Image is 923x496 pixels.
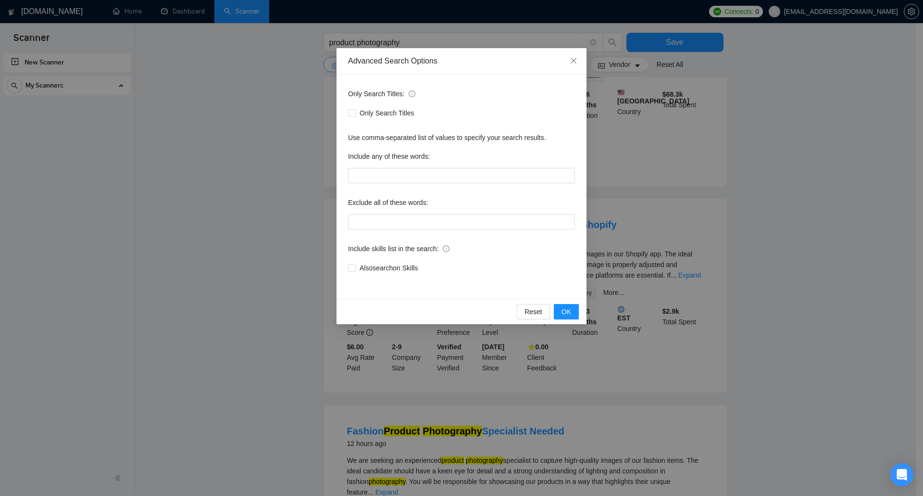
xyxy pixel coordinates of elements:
span: Reset [524,306,542,317]
span: info-circle [443,245,449,252]
span: Include skills list in the search: [348,243,449,254]
span: close [570,57,577,64]
button: OK [554,304,579,319]
span: Also search on Skills [356,263,422,273]
button: Reset [517,304,550,319]
span: info-circle [409,90,415,97]
label: Exclude all of these words: [348,195,428,210]
span: Only Search Titles: [348,89,415,99]
button: Close [561,48,586,74]
div: Advanced Search Options [348,56,575,66]
span: OK [561,306,571,317]
label: Include any of these words: [348,149,430,164]
div: Open Intercom Messenger [890,463,913,486]
div: Use comma-separated list of values to specify your search results. [348,132,575,143]
span: Only Search Titles [356,108,418,118]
